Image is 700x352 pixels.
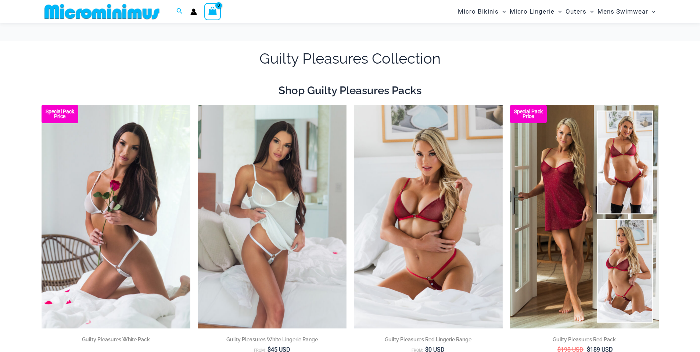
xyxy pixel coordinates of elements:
[510,105,659,328] a: Guilty Pleasures Red Collection Pack F Guilty Pleasures Red Collection Pack BGuilty Pleasures Red...
[354,105,503,328] a: Guilty Pleasures Red 1045 Bra 689 Micro 05Guilty Pleasures Red 1045 Bra 689 Micro 06Guilty Pleasu...
[648,2,656,21] span: Menu Toggle
[176,7,183,16] a: Search icon link
[354,336,503,346] a: Guilty Pleasures Red Lingerie Range
[354,105,503,328] img: Guilty Pleasures Red 1045 Bra 689 Micro 05
[586,2,594,21] span: Menu Toggle
[198,105,347,328] img: Guilty Pleasures White 1260 Slip 689 Micro 02
[42,48,659,69] h1: Guilty Pleasures Collection
[510,109,547,119] b: Special Pack Price
[597,2,648,21] span: Mens Swimwear
[42,105,190,328] a: Guilty Pleasures White 1045 Bra 689 Micro 06 Guilty Pleasures White 1045 Bra 689 Micro 10Guilty P...
[510,336,659,346] a: Guilty Pleasures Red Pack
[198,336,347,346] a: Guilty Pleasures White Lingerie Range
[554,2,562,21] span: Menu Toggle
[198,336,347,343] h2: Guilty Pleasures White Lingerie Range
[564,2,596,21] a: OutersMenu ToggleMenu Toggle
[42,3,162,20] img: MM SHOP LOGO FLAT
[190,8,197,15] a: Account icon link
[508,2,564,21] a: Micro LingerieMenu ToggleMenu Toggle
[596,2,657,21] a: Mens SwimwearMenu ToggleMenu Toggle
[458,2,499,21] span: Micro Bikinis
[354,336,503,343] h2: Guilty Pleasures Red Lingerie Range
[510,2,554,21] span: Micro Lingerie
[42,105,190,328] img: Guilty Pleasures White 1045 Bra 689 Micro 06
[456,2,508,21] a: Micro BikinisMenu ToggleMenu Toggle
[566,2,586,21] span: Outers
[510,105,659,328] img: Guilty Pleasures Red Collection Pack F
[204,3,221,20] a: View Shopping Cart, empty
[42,336,190,346] a: Guilty Pleasures White Pack
[42,109,78,119] b: Special Pack Price
[198,105,347,328] a: Guilty Pleasures White 1260 Slip 689 Micro 02Guilty Pleasures White 1260 Slip 689 Micro 06Guilty ...
[455,1,659,22] nav: Site Navigation
[42,336,190,343] h2: Guilty Pleasures White Pack
[510,336,659,343] h2: Guilty Pleasures Red Pack
[499,2,506,21] span: Menu Toggle
[42,83,659,97] h2: Shop Guilty Pleasures Packs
